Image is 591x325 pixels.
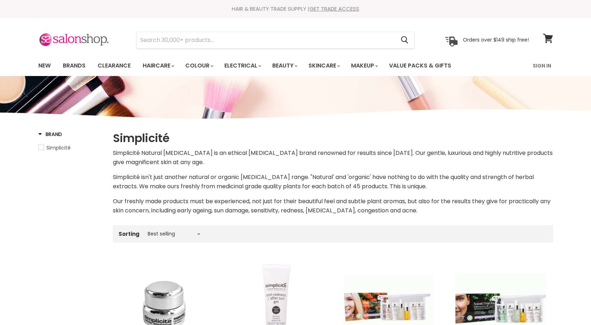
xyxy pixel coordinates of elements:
[113,131,553,146] h1: Simplicité
[119,231,139,237] label: Sorting
[29,55,562,76] nav: Main
[346,58,382,73] a: Makeup
[219,58,266,73] a: Electrical
[136,32,415,49] form: Product
[33,58,56,73] a: New
[267,58,302,73] a: Beauty
[137,32,395,48] input: Search
[46,144,71,151] span: Simplicité
[38,131,62,138] h3: Brand
[92,58,136,73] a: Clearance
[180,58,218,73] a: Colour
[529,58,556,73] a: Sign In
[113,173,553,191] p: Simplicité isn't just another natural or organic [MEDICAL_DATA] range. "Natural' and 'organic' ha...
[113,197,553,215] p: Our freshly made products must be experienced, not just for their beautiful feel and subtle plant...
[384,58,456,73] a: Value Packs & Gifts
[29,5,562,12] div: HAIR & BEAUTY TRADE SUPPLY |
[310,5,359,12] a: GET TRADE ACCESS
[463,37,529,43] p: Orders over $149 ship free!
[303,58,344,73] a: Skincare
[137,58,179,73] a: Haircare
[113,149,553,166] span: Simplicité Natural [MEDICAL_DATA] is an ethical [MEDICAL_DATA] brand renowned for results since [...
[395,32,414,48] button: Search
[58,58,91,73] a: Brands
[38,144,104,152] a: Simplicité
[33,55,493,76] ul: Main menu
